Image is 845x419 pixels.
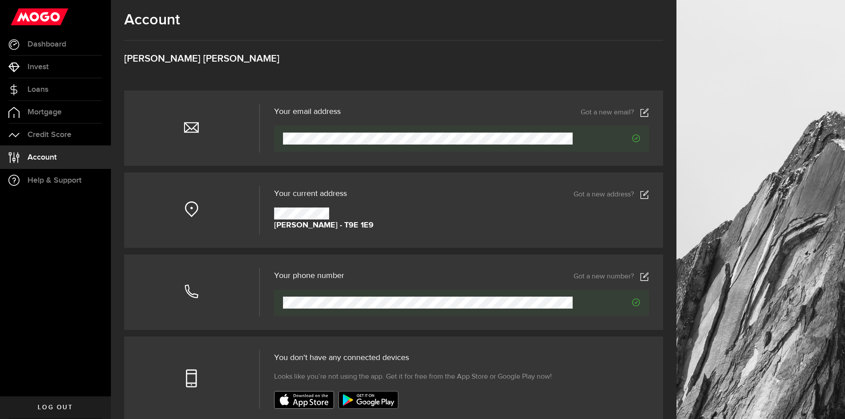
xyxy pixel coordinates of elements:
[38,404,73,411] span: Log out
[28,40,66,48] span: Dashboard
[28,176,82,184] span: Help & Support
[274,372,552,382] span: Looks like you’re not using the app. Get it for free from the App Store or Google Play now!
[274,108,341,116] h3: Your email address
[28,131,71,139] span: Credit Score
[274,219,373,231] strong: [PERSON_NAME] - T9E 1E9
[124,54,663,64] h3: [PERSON_NAME] [PERSON_NAME]
[574,272,649,281] a: Got a new number?
[124,11,663,29] h1: Account
[274,272,344,280] h3: Your phone number
[28,153,57,161] span: Account
[28,108,62,116] span: Mortgage
[573,298,640,306] span: Verified
[574,190,649,199] a: Got a new address?
[338,391,398,409] img: badge-google-play.svg
[274,391,334,409] img: badge-app-store.svg
[28,86,48,94] span: Loans
[573,134,640,142] span: Verified
[274,190,347,198] span: Your current address
[28,63,49,71] span: Invest
[581,108,649,117] a: Got a new email?
[7,4,34,30] button: Open LiveChat chat widget
[274,354,409,362] span: You don't have any connected devices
